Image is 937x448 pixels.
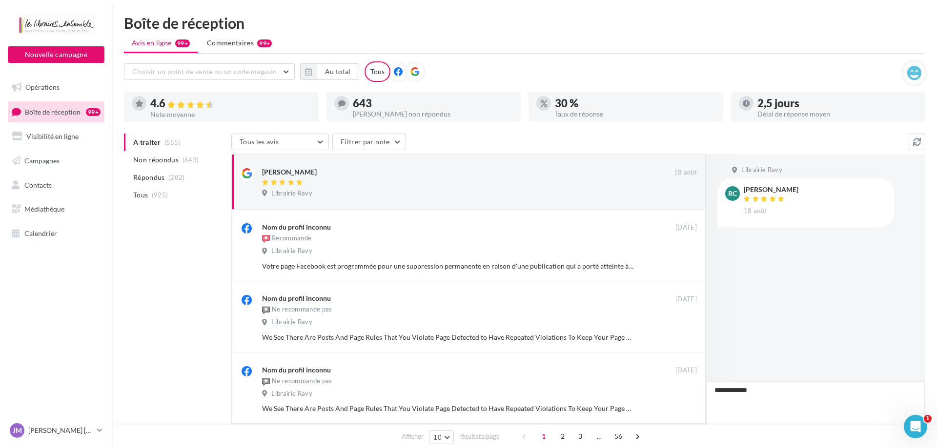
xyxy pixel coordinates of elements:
span: Opérations [25,83,60,91]
a: Calendrier [6,223,106,244]
span: ... [591,429,607,444]
a: Contacts [6,175,106,195]
div: [PERSON_NAME] non répondus [353,111,513,117]
span: 56 [611,429,627,444]
div: Votre page Facebook est programmée pour une suppression permanente en raison d'une publication qu... [262,261,633,271]
div: Recommande [262,234,311,244]
div: Tous [365,61,390,82]
div: 643 [353,98,513,109]
div: We See There Are Posts And Page Rules That You Violate Page Detected to Have Repeated Violations ... [262,332,633,342]
span: Librairie Ravy [271,247,312,255]
div: Ne recommande pas [262,305,332,315]
span: Non répondus [133,155,179,165]
span: Librairie Ravy [741,166,782,175]
a: Campagnes [6,151,106,171]
span: 3 [572,429,588,444]
button: Au total [300,63,359,80]
span: Tous [133,190,148,200]
iframe: Intercom live chat [904,415,927,438]
span: Commentaires [207,38,254,48]
div: 30 % [555,98,715,109]
button: Choisir un point de vente ou un code magasin [124,63,295,80]
button: Nouvelle campagne [8,46,104,63]
span: Librairie Ravy [271,318,312,327]
div: Nom du profil inconnu [262,365,331,375]
div: 99+ [257,39,272,47]
button: Filtrer par note [332,134,406,150]
span: Boîte de réception [25,107,81,116]
span: [DATE] [675,366,697,375]
img: recommended.png [262,235,270,243]
span: [DATE] [675,295,697,304]
span: Librairie Ravy [271,189,312,198]
a: Boîte de réception99+ [6,101,106,122]
div: 4.6 [150,98,311,109]
div: We See There Are Posts And Page Rules That You Violate Page Detected to Have Repeated Violations ... [262,404,633,413]
span: Choisir un point de vente ou un code magasin [132,67,277,76]
div: [PERSON_NAME] [744,186,798,193]
span: (282) [168,174,185,181]
p: [PERSON_NAME] [PERSON_NAME] [28,426,93,435]
span: Librairie Ravy [271,390,312,398]
span: Afficher [402,432,424,441]
button: Tous les avis [231,134,329,150]
span: Tous les avis [240,137,279,146]
span: Contacts [24,180,52,189]
img: not-recommended.png [262,378,270,386]
div: Nom du profil inconnu [262,293,331,303]
a: Médiathèque [6,199,106,219]
span: 2 [555,429,570,444]
span: résultats/page [459,432,500,441]
div: Note moyenne [150,111,311,118]
span: RC [728,189,737,198]
div: [PERSON_NAME] [262,167,317,177]
a: JM [PERSON_NAME] [PERSON_NAME] [8,421,104,440]
button: Au total [317,63,359,80]
span: Campagnes [24,156,60,165]
div: 2,5 jours [757,98,918,109]
a: Opérations [6,77,106,97]
span: Médiathèque [24,205,64,213]
span: 1 [924,415,932,423]
span: Calendrier [24,229,57,237]
span: 10 [433,433,442,441]
div: Ne recommande pas [262,377,332,387]
div: 99+ [86,108,101,116]
span: (643) [183,156,199,164]
span: [DATE] [675,223,697,232]
div: Taux de réponse [555,111,715,117]
span: JM [13,426,22,435]
span: Répondus [133,173,165,182]
div: Boîte de réception [124,16,925,30]
span: Visibilité en ligne [26,132,79,140]
button: 10 [429,430,454,444]
a: Visibilité en ligne [6,126,106,147]
span: 1 [536,429,551,444]
img: not-recommended.png [262,306,270,314]
div: Délai de réponse moyen [757,111,918,117]
div: Nom du profil inconnu [262,222,331,232]
span: 18 août [674,168,697,177]
span: (925) [152,191,168,199]
span: 18 août [744,207,767,215]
